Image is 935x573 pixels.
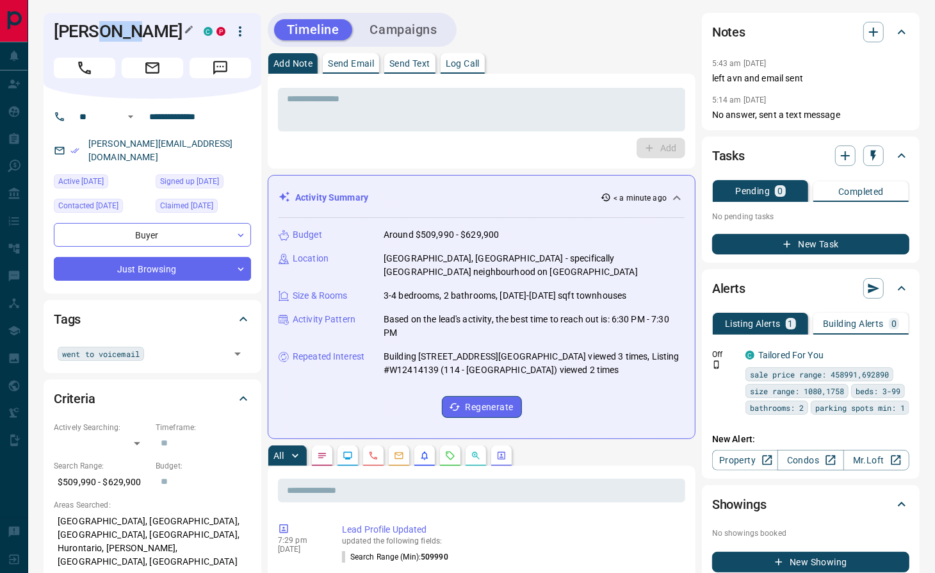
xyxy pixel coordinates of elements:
[712,273,909,304] div: Alerts
[54,422,149,433] p: Actively Searching:
[394,451,404,461] svg: Emails
[88,138,233,162] a: [PERSON_NAME][EMAIL_ADDRESS][DOMAIN_NAME]
[471,451,481,461] svg: Opportunities
[745,351,754,360] div: condos.ca
[725,319,781,328] p: Listing Alerts
[62,347,140,360] span: went to voicemail
[712,17,909,47] div: Notes
[496,451,507,461] svg: Agent Actions
[54,304,251,335] div: Tags
[614,192,667,204] p: < a minute ago
[54,223,251,247] div: Buyer
[843,450,909,470] a: Mr.Loft
[712,108,909,122] p: No answer, sent a text message
[328,59,374,68] p: Send Email
[122,58,183,78] span: Email
[58,175,104,188] span: Active [DATE]
[750,368,889,381] span: sale price range: 458991,692890
[58,199,118,212] span: Contacted [DATE]
[156,199,251,217] div: Fri Aug 09 2024
[293,228,322,242] p: Budget
[293,252,329,265] p: Location
[342,523,680,536] p: Lead Profile Updated
[295,191,368,204] p: Activity Summary
[712,95,767,104] p: 5:14 am [DATE]
[891,319,897,328] p: 0
[54,388,95,409] h2: Criteria
[712,360,721,369] svg: Push Notification Only
[389,59,430,68] p: Send Text
[160,175,219,188] span: Signed up [DATE]
[54,511,251,572] p: [GEOGRAPHIC_DATA], [GEOGRAPHIC_DATA], [GEOGRAPHIC_DATA], [GEOGRAPHIC_DATA], Hurontario, [PERSON_N...
[278,536,323,545] p: 7:29 pm
[317,451,327,461] svg: Notes
[384,289,626,303] p: 3-4 bedrooms, 2 bathrooms, [DATE]-[DATE] sqft townhouses
[856,385,900,397] span: beds: 3-99
[712,72,909,85] p: left avn and email sent
[54,309,81,329] h2: Tags
[712,207,909,226] p: No pending tasks
[712,552,909,572] button: New Showing
[712,450,778,470] a: Property
[712,527,909,539] p: No showings booked
[712,433,909,446] p: New Alert:
[293,350,364,363] p: Repeated Interest
[156,422,251,433] p: Timeframe:
[273,451,284,460] p: All
[419,451,430,461] svg: Listing Alerts
[823,319,884,328] p: Building Alerts
[54,257,251,281] div: Just Browsing
[54,499,251,511] p: Areas Searched:
[54,460,149,472] p: Search Range:
[777,450,843,470] a: Condos
[293,289,348,303] p: Size & Rooms
[712,489,909,520] div: Showings
[368,451,378,461] svg: Calls
[342,536,680,545] p: updated the following fields:
[204,27,213,36] div: condos.ca
[712,494,767,515] h2: Showings
[384,252,685,279] p: [GEOGRAPHIC_DATA], [GEOGRAPHIC_DATA] - specifically [GEOGRAPHIC_DATA] neighbourhood on [GEOGRAPHI...
[123,109,138,124] button: Open
[190,58,251,78] span: Message
[342,551,448,563] p: Search Range (Min) :
[54,174,149,192] div: Sun Oct 12 2025
[712,140,909,171] div: Tasks
[293,313,355,326] p: Activity Pattern
[54,199,149,217] div: Fri Jul 18 2025
[54,21,184,42] h1: [PERSON_NAME]
[815,401,905,414] span: parking spots min: 1
[384,350,685,377] p: Building [STREET_ADDRESS][GEOGRAPHIC_DATA] viewed 3 times, Listing #W12414139 (114 - [GEOGRAPHIC_...
[384,228,499,242] p: Around $509,990 - $629,900
[54,58,115,78] span: Call
[54,472,149,493] p: $509,990 - $629,900
[750,385,844,397] span: size range: 1080,1758
[156,174,251,192] div: Fri Aug 09 2024
[156,460,251,472] p: Budget:
[777,187,783,195] p: 0
[357,19,450,40] button: Campaigns
[750,401,804,414] span: bathrooms: 2
[445,451,455,461] svg: Requests
[229,345,247,363] button: Open
[442,396,522,418] button: Regenerate
[712,22,745,42] h2: Notes
[384,313,685,340] p: Based on the lead's activity, the best time to reach out is: 6:30 PM - 7:30 PM
[160,199,213,212] span: Claimed [DATE]
[421,552,448,561] span: 509990
[758,350,824,360] a: Tailored For You
[838,187,884,196] p: Completed
[70,146,79,155] svg: Email Verified
[712,234,909,254] button: New Task
[54,383,251,414] div: Criteria
[735,187,770,195] p: Pending
[446,59,480,68] p: Log Call
[273,59,313,68] p: Add Note
[712,145,745,166] h2: Tasks
[343,451,353,461] svg: Lead Browsing Activity
[712,349,738,360] p: Off
[712,59,767,68] p: 5:43 am [DATE]
[216,27,225,36] div: property.ca
[712,278,745,299] h2: Alerts
[278,545,323,554] p: [DATE]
